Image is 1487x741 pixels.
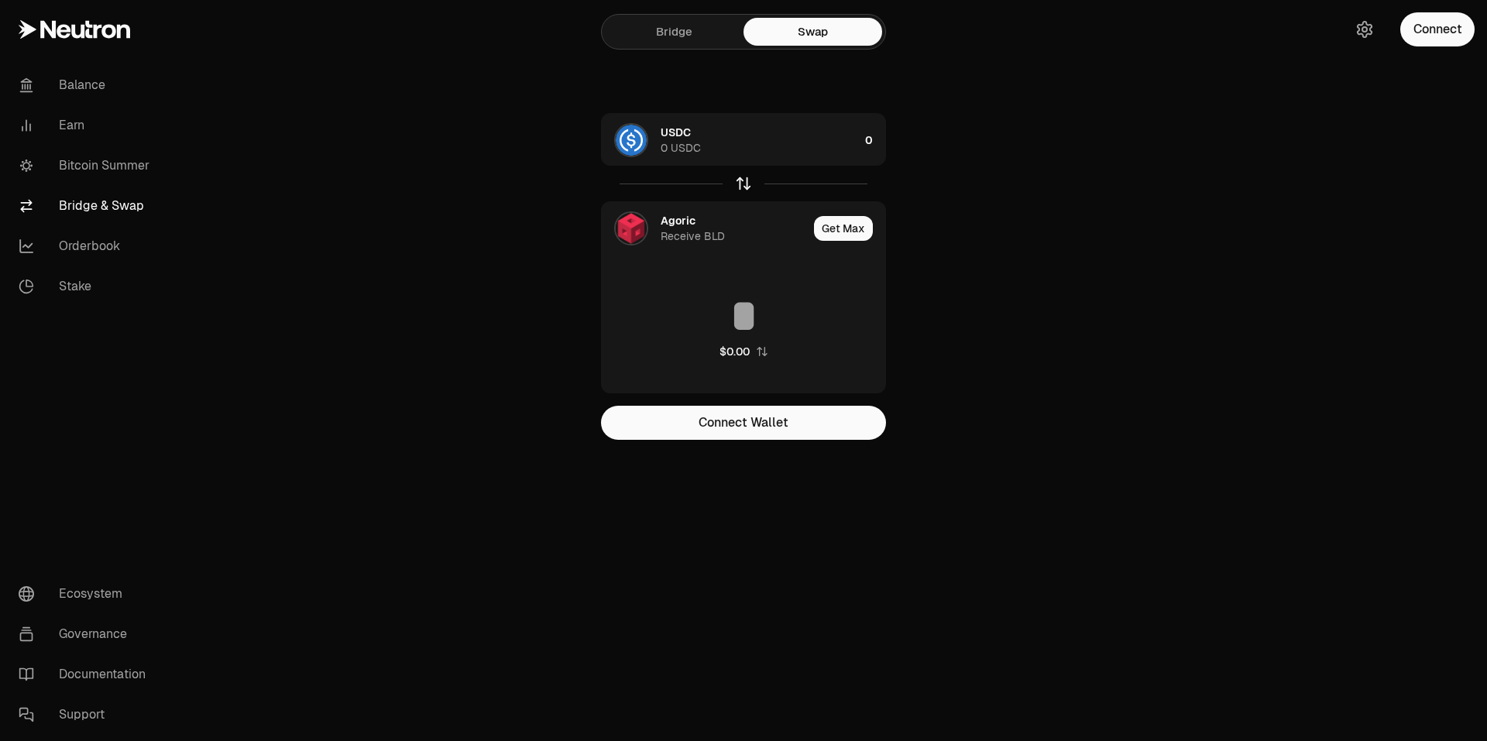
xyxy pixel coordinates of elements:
[616,125,647,156] img: USDC Logo
[6,146,167,186] a: Bitcoin Summer
[743,18,882,46] a: Swap
[6,695,167,735] a: Support
[6,226,167,266] a: Orderbook
[719,344,768,359] button: $0.00
[6,614,167,654] a: Governance
[605,18,743,46] a: Bridge
[601,406,886,440] button: Connect Wallet
[602,202,808,255] div: BLD LogoAgoricReceive BLD
[661,125,691,140] div: USDC
[865,114,885,166] div: 0
[6,654,167,695] a: Documentation
[719,344,750,359] div: $0.00
[6,105,167,146] a: Earn
[6,186,167,226] a: Bridge & Swap
[1400,12,1475,46] button: Connect
[6,65,167,105] a: Balance
[661,140,701,156] div: 0 USDC
[616,213,647,244] img: BLD Logo
[814,216,873,241] button: Get Max
[6,574,167,614] a: Ecosystem
[602,114,859,166] div: USDC LogoUSDC0 USDC
[602,114,885,166] button: USDC LogoUSDC0 USDC0
[6,266,167,307] a: Stake
[661,228,725,244] div: Receive BLD
[661,213,695,228] div: Agoric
